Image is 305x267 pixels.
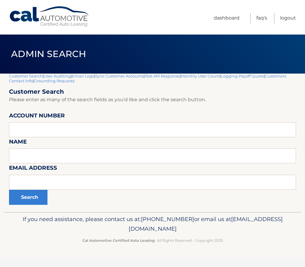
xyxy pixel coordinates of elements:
[256,13,267,23] a: FAQ's
[95,74,144,78] a: Sync Customer Accounts
[82,238,154,243] strong: Cal Automotive Certified Auto Leasing
[72,74,94,78] a: Email Logs
[9,6,90,27] a: Cal Automotive
[221,74,264,78] a: Logging Payoff Quote
[9,111,65,122] label: Account Number
[9,96,296,104] p: Please enter as many of the search fields as you'd like and click the search button.
[9,74,296,212] div: | | | | | | | |
[9,74,43,78] a: Customer Search
[9,74,286,83] a: Customers Contact Info
[9,163,57,174] label: Email Address
[9,88,296,96] h2: Customer Search
[13,214,292,234] p: If you need assistance, please contact us at: or email us at
[181,74,220,78] a: Monthly User Count
[13,237,292,244] p: - All Rights Reserved - Copyright 2025
[9,190,47,205] button: Search
[280,13,296,23] a: Logout
[214,13,239,23] a: Dashboard
[141,216,194,223] span: [PHONE_NUMBER]
[11,48,86,59] span: Admin Search
[44,74,71,78] a: User Auditing
[34,78,75,83] a: Grounding Requests
[9,137,27,148] label: Name
[145,74,180,78] a: Test API Response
